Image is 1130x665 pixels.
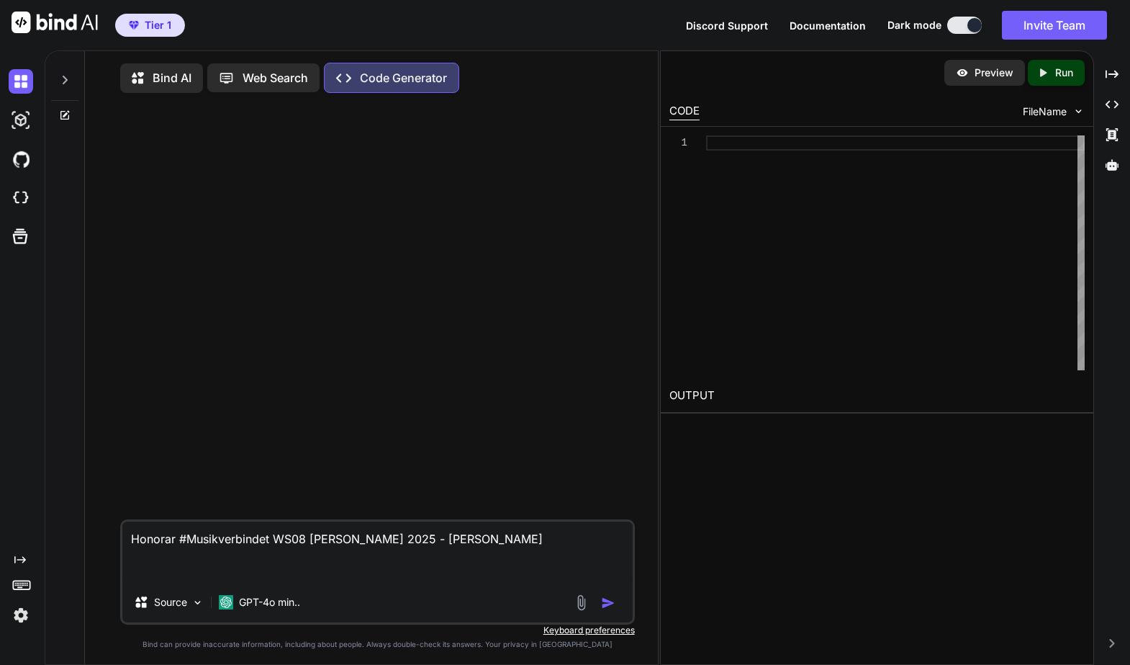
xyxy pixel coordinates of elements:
img: GPT-4o mini [219,595,233,610]
img: premium [129,21,139,30]
p: Keyboard preferences [120,625,635,636]
img: darkAi-studio [9,108,33,133]
div: CODE [669,103,700,120]
span: Discord Support [686,19,768,32]
img: githubDark [9,147,33,171]
p: Bind can provide inaccurate information, including about people. Always double-check its answers.... [120,639,635,650]
button: premiumTier 1 [115,14,185,37]
p: Web Search [243,69,308,86]
p: Run [1055,66,1073,80]
img: Bind AI [12,12,98,33]
img: preview [956,66,969,79]
p: Preview [975,66,1013,80]
img: cloudideIcon [9,186,33,210]
span: Dark mode [887,18,941,32]
button: Invite Team [1002,11,1107,40]
h2: OUTPUT [661,379,1093,413]
img: Pick Models [191,597,204,609]
img: settings [9,603,33,628]
p: Bind AI [153,69,191,86]
textarea: Honorar #Musikverbindet WS08 [PERSON_NAME] 2025 - [PERSON_NAME] [122,522,633,582]
span: Documentation [790,19,866,32]
p: Code Generator [360,69,447,86]
span: Tier 1 [145,18,171,32]
img: chevron down [1072,105,1085,117]
button: Discord Support [686,18,768,33]
img: attachment [573,594,589,611]
p: Source [154,595,187,610]
div: 1 [669,135,687,151]
p: GPT-4o min.. [239,595,300,610]
button: Documentation [790,18,866,33]
img: icon [601,596,615,610]
span: FileName [1023,104,1067,119]
img: darkChat [9,69,33,94]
